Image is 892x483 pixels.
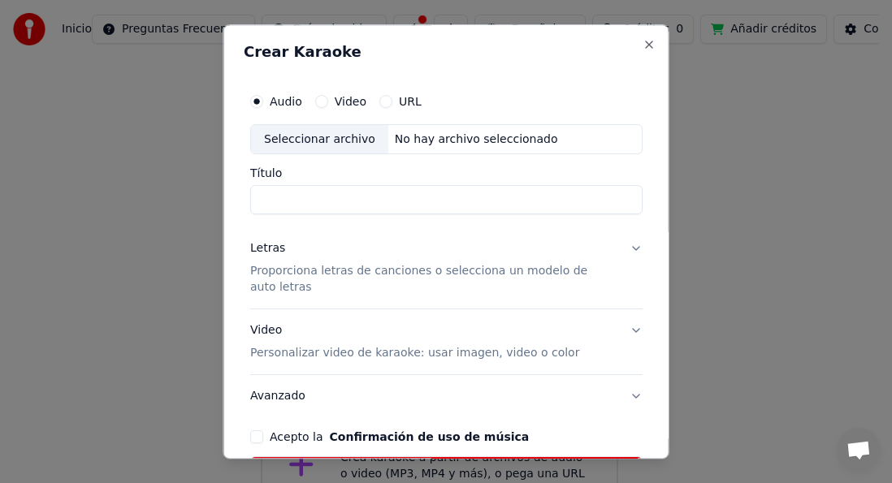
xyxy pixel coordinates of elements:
[250,376,643,418] button: Avanzado
[250,264,617,296] p: Proporciona letras de canciones o selecciona un modelo de auto letras
[270,432,529,443] label: Acepto la
[388,132,564,148] div: No hay archivo seleccionado
[250,241,285,257] div: Letras
[329,432,529,443] button: Acepto la
[250,323,579,362] div: Video
[270,96,302,107] label: Audio
[250,228,643,309] button: LetrasProporciona letras de canciones o selecciona un modelo de auto letras
[251,125,388,154] div: Seleccionar archivo
[250,168,643,179] label: Título
[244,45,649,59] h2: Crear Karaoke
[399,96,422,107] label: URL
[250,310,643,375] button: VideoPersonalizar video de karaoke: usar imagen, video o color
[250,346,579,362] p: Personalizar video de karaoke: usar imagen, video o color
[334,96,366,107] label: Video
